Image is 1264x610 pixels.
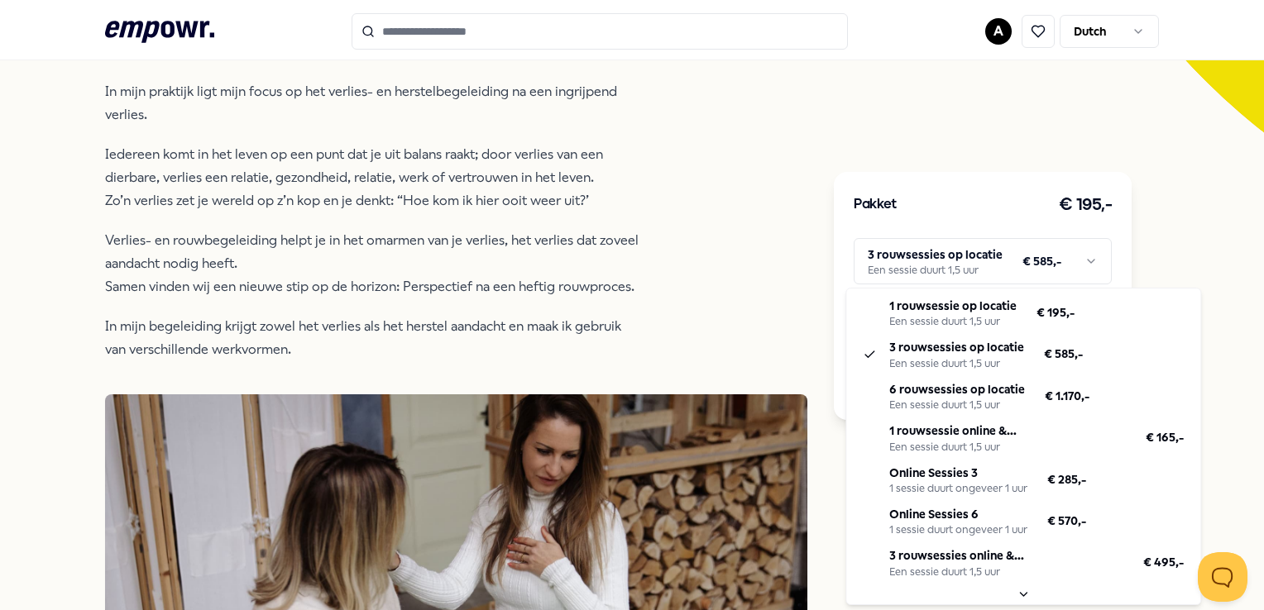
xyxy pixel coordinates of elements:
[1037,303,1075,322] span: € 195,-
[889,297,1017,315] p: 1 rouwsessie op locatie
[1146,428,1184,446] span: € 165,-
[889,565,1123,579] div: Een sessie duurt 1,5 uur
[1047,512,1086,530] span: € 570,-
[889,315,1017,328] div: Een sessie duurt 1,5 uur
[889,441,1126,454] div: Een sessie duurt 1,5 uur
[889,380,1025,398] p: 6 rouwsessies op locatie
[1044,345,1083,363] span: € 585,-
[1047,470,1086,488] span: € 285,-
[889,338,1024,356] p: 3 rouwsessies op locatie
[889,464,1027,482] p: Online Sessies 3
[889,523,1027,536] div: 1 sessie duurt ongeveer 1 uur
[1045,387,1089,405] span: € 1.170,-
[889,357,1024,370] div: Een sessie duurt 1,5 uur
[889,398,1025,412] div: Een sessie duurt 1,5 uur
[889,482,1027,495] div: 1 sessie duurt ongeveer 1 uur
[1143,553,1184,571] span: € 495,-
[889,422,1126,440] p: 1 rouwsessie online & [GEOGRAPHIC_DATA]
[889,505,1027,523] p: Online Sessies 6
[889,546,1123,565] p: 3 rouwsessies online & [GEOGRAPHIC_DATA]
